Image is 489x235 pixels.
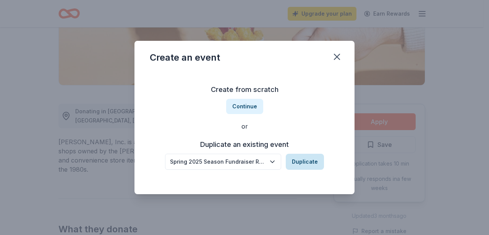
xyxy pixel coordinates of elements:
button: Spring 2025 Season Fundraiser Raffle [165,154,281,170]
h3: Create from scratch [150,84,339,96]
button: Duplicate [286,154,324,170]
div: Spring 2025 Season Fundraiser Raffle [170,157,266,166]
div: Create an event [150,52,220,64]
div: or [150,122,339,131]
h3: Duplicate an existing event [165,138,324,151]
button: Continue [226,99,263,114]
